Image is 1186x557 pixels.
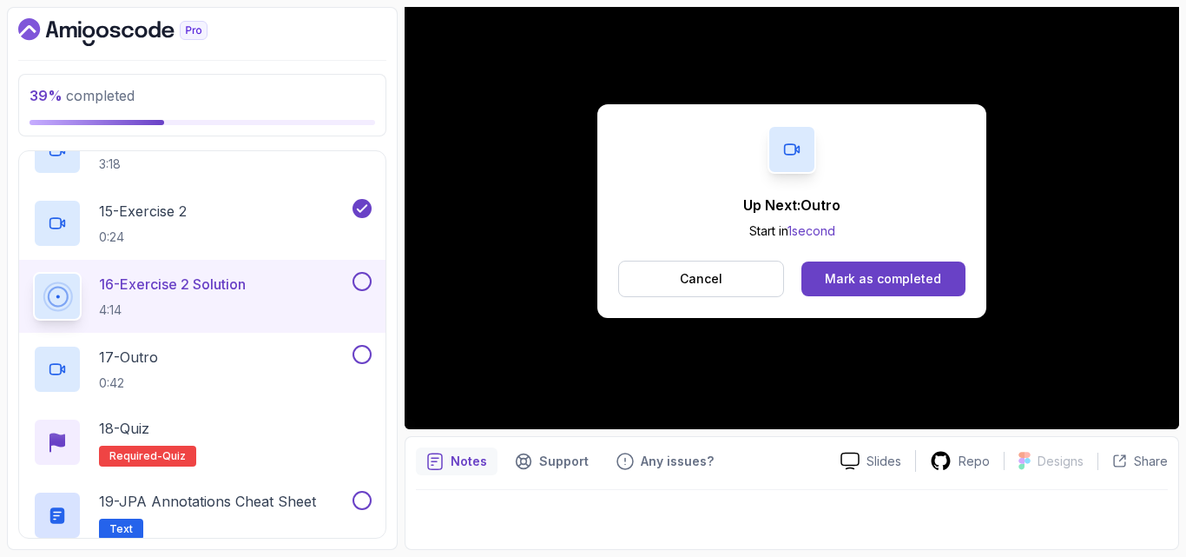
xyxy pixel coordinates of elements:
[99,418,149,439] p: 18 - Quiz
[539,453,589,470] p: Support
[1038,453,1084,470] p: Designs
[1134,453,1168,470] p: Share
[33,345,372,394] button: 17-Outro0:42
[916,450,1004,472] a: Repo
[99,274,246,295] p: 16 - Exercise 2 Solution
[504,448,599,475] button: Support button
[33,199,372,248] button: 15-Exercise 20:24
[606,448,724,475] button: Feedback button
[959,453,990,470] p: Repo
[743,222,840,240] p: Start in
[33,418,372,467] button: 18-QuizRequired-quiz
[787,223,835,238] span: 1 second
[99,347,158,368] p: 17 - Outro
[451,453,487,470] p: Notes
[99,229,187,246] p: 0:24
[866,453,901,470] p: Slides
[1097,453,1168,470] button: Share
[33,272,372,321] button: 16-Exercise 2 Solution4:14
[825,270,941,288] div: Mark as completed
[827,452,915,470] a: Slides
[99,201,187,222] p: 15 - Exercise 2
[618,261,784,297] button: Cancel
[416,448,497,475] button: notes button
[743,195,840,216] p: Up Next: Outro
[109,522,133,536] span: Text
[18,18,247,46] a: Dashboard
[30,87,135,104] span: completed
[99,491,316,512] p: 19 - JPA Annotations Cheat Sheet
[109,449,162,463] span: Required-
[33,491,372,540] button: 19-JPA Annotations Cheat SheetText
[30,87,63,104] span: 39 %
[680,270,722,288] p: Cancel
[801,262,965,296] button: Mark as completed
[99,302,246,319] p: 4:14
[641,453,714,470] p: Any issues?
[99,375,158,392] p: 0:42
[162,449,186,463] span: quiz
[99,156,174,173] p: 3:18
